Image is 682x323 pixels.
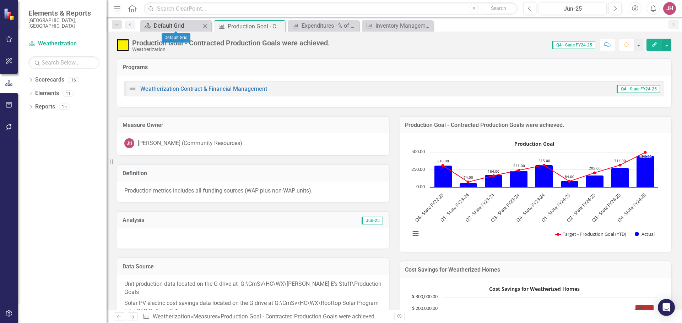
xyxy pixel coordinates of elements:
a: Inventory Management - At grant closeout, less than $1,000 discrepancy in inventory value. [364,21,431,30]
p: Solar PV electric cost savings data located on the G drive at G:\CmSv\HC\WX\Rooftop Solar Program... [124,298,382,316]
path: Q2 - State FY24-25, 205. Target - Production Goal (YTD). [593,172,596,174]
text: 496.00 [640,154,651,159]
text: Q1 - State FY24-25 [540,192,571,223]
div: Weatherization [132,47,330,52]
div: JH [124,138,134,148]
a: Expenditures - % of contracted weatherization funds expended [290,21,357,30]
path: Q1 - State FY23-24, 74. Target - Production Goal (YTD). [467,181,470,184]
path: Q3 - State FY24-25, 314. Target - Production Goal (YTD). [619,164,622,167]
button: View chart menu, Production Goal [411,229,421,239]
path: Q4 - State FY24-25, 496. Target - Production Goal (YTD). [644,151,647,154]
input: Search Below... [28,56,99,69]
text: Q4 - State FY23-24 [515,192,546,223]
button: Jun-25 [538,2,607,15]
span: Search [491,5,506,11]
path: Q3 - State FY23-24, 232. Actual. [510,171,527,187]
a: Weatherization [153,313,190,320]
button: Search [481,4,516,13]
a: Default Grid [142,21,201,30]
div: » » [142,313,389,321]
p: Unit production data located on the G drive at G:\CmSv\HC\WX\[PERSON_NAME] E's Stuff\Production G... [124,280,382,298]
div: Open Intercom Messenger [658,299,675,316]
div: 16 [68,77,79,83]
svg: Interactive chart [407,138,661,245]
text: $ 300,000.00 [412,293,438,300]
h3: Definition [123,170,384,177]
text: 250.00 [411,166,425,172]
h3: Programs [123,64,666,71]
span: Q4 - State FY24-25 [552,41,595,49]
text: Q1 - State FY23-24 [439,192,470,223]
text: 74.00 [464,175,473,180]
text: Q4 - State FY24-25 [616,192,647,223]
text: Q3 - State FY24-25 [590,192,622,223]
path: Q3 - State FY24-25, 274. Actual. [611,168,629,187]
span: Q4 - State FY24-25 [617,85,660,93]
div: 15 [59,104,70,110]
h3: Cost Savings for Weatherized Homes [405,267,666,273]
button: Show Target - Production Goal (YTD) [555,231,627,237]
text: 241.00 [513,163,525,168]
p: Production metrics includes all funding sources (WAP plus non-WAP units). [124,187,382,195]
text: Q3 - State FY23-24 [489,192,521,223]
path: Q4 - State FY24-25, 443. Actual. [637,156,654,187]
a: Scorecards [35,76,64,84]
span: Elements & Reports [28,9,99,17]
h3: Analysis [123,217,252,223]
path: Q4 - State FY22-23, 310. Target - Production Goal (YTD). [442,164,444,167]
h3: Data Source [123,263,384,270]
text: Q4 - State FY22-23 [413,192,445,223]
path: Q3 - State FY23-24, 241. Target - Production Goal (YTD). [518,169,520,172]
a: Weatherization [28,40,99,48]
text: 205.00 [589,166,601,171]
img: Caution [117,39,129,51]
text: 314.00 [614,158,626,163]
div: 11 [63,90,74,96]
h3: Measure Owner [123,122,384,128]
path: Q2 - State FY23-24, 164. Target - Production Goal (YTD). [492,174,495,177]
img: Not Defined [128,84,137,93]
div: Default Grid [154,21,201,30]
div: Production Goal - Contracted Production Goals were achieved. [221,313,376,320]
g: Actual, series 2 of 2. Bar series with 9 bars. [434,156,654,187]
path: Q2 - State FY24-25, 168. Actual. [586,176,603,187]
div: Jun-25 [541,5,604,13]
path: Q4 - State FY23-24, 315. Target - Production Goal (YTD). [543,164,546,167]
a: Elements [35,89,59,98]
h3: Production Goal - Contracted Production Goals were achieved. [405,122,666,128]
img: ClearPoint Strategy [3,8,16,21]
text: Production Goal [514,140,554,147]
div: Production Goal - Contracted Production Goals were achieved. [132,39,330,47]
text: Q2 - State FY24-25 [565,192,596,223]
div: Production Goal. Highcharts interactive chart. [407,138,664,245]
path: Q4 - State FY23-24, 311. Actual. [535,165,553,187]
input: Search ClearPoint... [144,2,518,15]
text: $ 200,000.00 [412,305,438,311]
path: Q1 - State FY23-24, 54. Actual. [460,183,477,187]
path: Q1 - State FY24-25, 84. Target - Production Goal (YTD). [568,180,571,183]
button: Show Actual [635,231,655,237]
div: Expenditures - % of contracted weatherization funds expended [302,21,357,30]
text: 310.00 [437,158,449,163]
button: JH [663,2,676,15]
path: Q1 - State FY24-25, 84. Actual. [561,181,578,187]
text: 315.00 [538,158,550,163]
a: Reports [35,103,55,111]
text: 84.00 [565,174,574,179]
div: Inventory Management - At grant closeout, less than $1,000 discrepancy in inventory value. [375,21,431,30]
a: Weatherization Contract & Financial Management [140,85,267,92]
text: Q2 - State FY23-24 [464,192,496,223]
div: Production Goal - Contracted Production Goals were achieved. [228,22,283,31]
div: [PERSON_NAME] (Community Resources) [138,139,242,147]
span: Jun-25 [362,217,383,224]
a: Measures [193,313,218,320]
small: [GEOGRAPHIC_DATA], [GEOGRAPHIC_DATA] [28,17,99,29]
path: Q2 - State FY23-24, 170. Actual. [485,175,502,187]
text: Cost Savings for Weatherized Homes [489,285,580,292]
text: 0.00 [416,183,425,190]
text: 500.00 [411,148,425,155]
path: Q4 - State FY22-23, 308. Actual. [434,166,452,187]
div: Default Grid [162,33,190,43]
text: 164.00 [488,169,499,174]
